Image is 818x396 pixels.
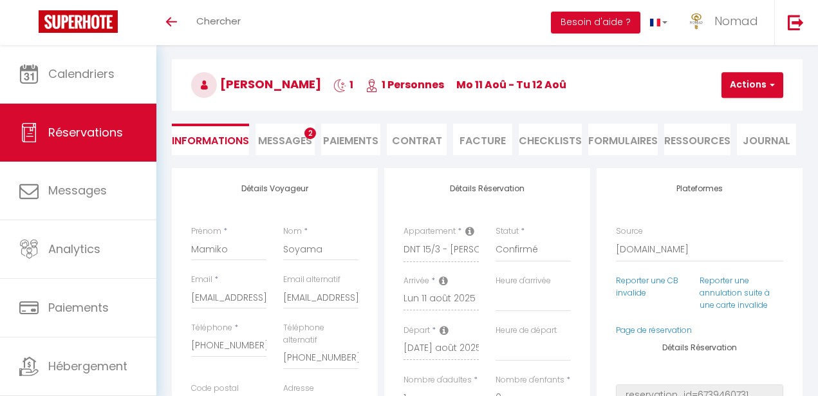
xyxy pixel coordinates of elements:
[283,225,302,238] label: Nom
[404,225,456,238] label: Appartement
[616,325,692,335] a: Page de réservation
[196,14,241,28] span: Chercher
[387,124,446,155] li: Contrat
[551,12,640,33] button: Besoin d'aide ?
[616,225,643,238] label: Source
[283,274,340,286] label: Email alternatif
[333,77,353,92] span: 1
[496,374,564,386] label: Nombre d'enfants
[519,124,582,155] li: CHECKLISTS
[616,275,678,298] a: Reporter une CB invalide
[456,77,566,92] span: Mo 11 Aoû - Tu 12 Aoû
[737,124,796,155] li: Journal
[304,127,316,139] span: 2
[404,275,429,287] label: Arrivée
[191,184,358,193] h4: Détails Voyageur
[191,274,212,286] label: Email
[48,241,100,257] span: Analytics
[283,382,314,395] label: Adresse
[616,343,783,352] h4: Détails Réservation
[453,124,512,155] li: Facture
[714,13,758,29] span: Nomad
[48,124,123,140] span: Réservations
[48,358,127,374] span: Hébergement
[404,374,472,386] label: Nombre d'adultes
[721,72,783,98] button: Actions
[366,77,444,92] span: 1 Personnes
[588,124,658,155] li: FORMULAIRES
[788,14,804,30] img: logout
[283,322,358,346] label: Téléphone alternatif
[191,225,221,238] label: Prénom
[258,133,312,148] span: Messages
[664,124,730,155] li: Ressources
[191,382,239,395] label: Code postal
[172,124,249,155] li: Informations
[496,275,551,287] label: Heure d'arrivée
[191,76,321,92] span: [PERSON_NAME]
[404,184,571,193] h4: Détails Réservation
[321,124,380,155] li: Paiements
[48,66,115,82] span: Calendriers
[496,325,557,337] label: Heure de départ
[404,325,430,337] label: Départ
[48,182,107,198] span: Messages
[496,225,519,238] label: Statut
[616,184,783,193] h4: Plateformes
[687,12,706,31] img: ...
[700,275,770,310] a: Reporter une annulation suite à une carte invalide
[191,322,232,334] label: Téléphone
[48,299,109,316] span: Paiements
[39,10,118,33] img: Super Booking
